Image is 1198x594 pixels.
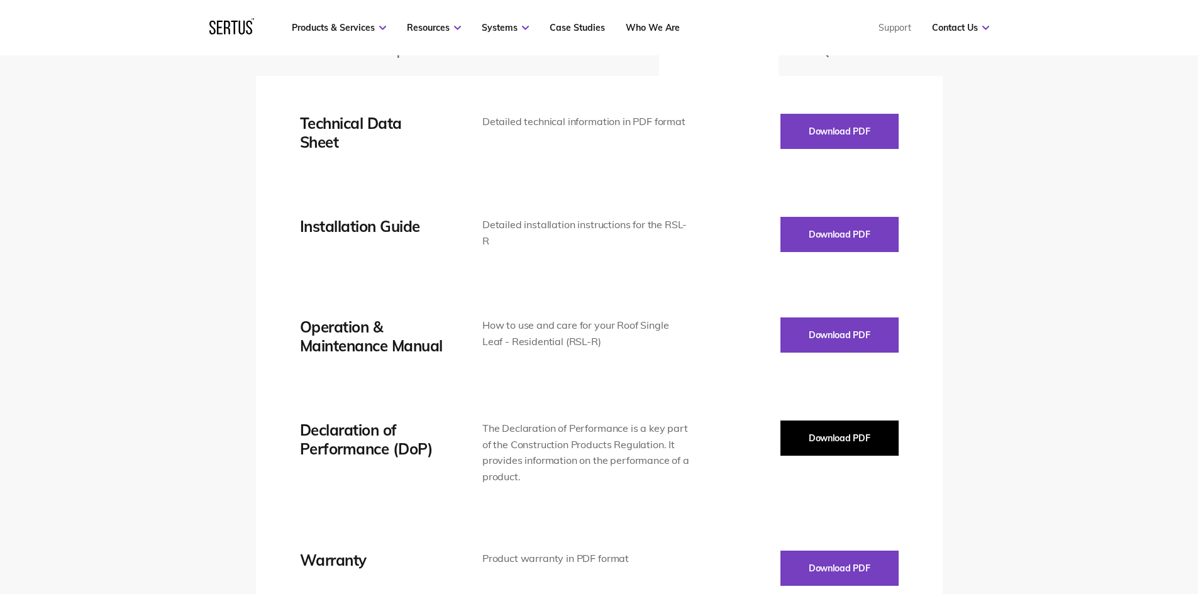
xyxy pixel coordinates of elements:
div: Warranty [300,551,445,569]
div: Technical Data Sheet [300,114,445,151]
div: How to use and care for your Roof Single Leaf - Residential (RSL-R) [482,317,691,349]
div: Detailed installation instructions for the RSL-R [482,217,691,249]
button: Download PDF [780,217,899,252]
a: Who We Are [626,22,680,33]
div: Product warranty in PDF format [482,551,691,567]
button: Download PDF [780,317,899,353]
div: The Declaration of Performance is a key part of the Construction Products Regulation. It provides... [482,421,691,485]
a: Contact Us [932,22,989,33]
button: Download PDF [780,551,899,586]
div: Installation Guide [300,217,445,236]
a: Support [879,22,911,33]
a: Systems [482,22,529,33]
div: Operation & Maintenance Manual [300,317,445,355]
a: Resources [407,22,461,33]
button: Download PDF [780,421,899,456]
button: Download PDF [780,114,899,149]
a: Products & Services [292,22,386,33]
a: Case Studies [550,22,605,33]
div: Detailed technical information in PDF format [482,114,691,130]
div: Declaration of Performance (DoP) [300,421,445,458]
iframe: Chat Widget [972,448,1198,594]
